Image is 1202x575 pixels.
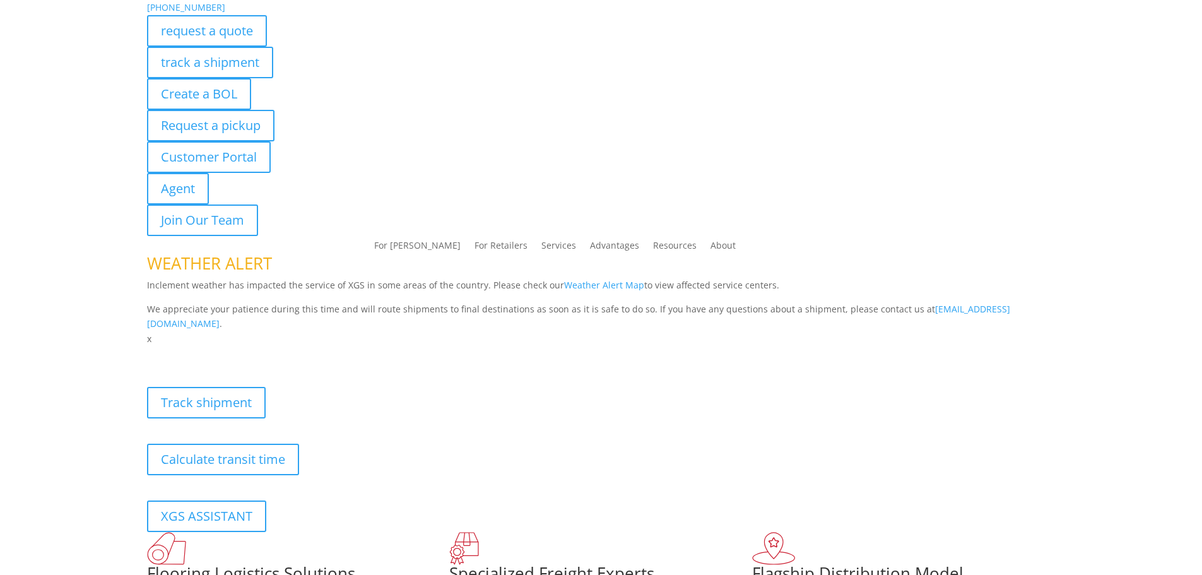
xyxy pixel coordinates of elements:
a: request a quote [147,15,267,47]
a: track a shipment [147,47,273,78]
span: WEATHER ALERT [147,252,272,275]
p: We appreciate your patience during this time and will route shipments to final destinations as so... [147,302,1056,332]
a: Track shipment [147,387,266,418]
a: For Retailers [474,241,527,255]
a: Join Our Team [147,205,258,236]
a: Calculate transit time [147,444,299,475]
img: xgs-icon-flagship-distribution-model-red [752,532,796,565]
a: Agent [147,173,209,205]
a: About [710,241,736,255]
a: For [PERSON_NAME] [374,241,461,255]
a: Customer Portal [147,141,271,173]
a: [PHONE_NUMBER] [147,1,225,13]
a: Create a BOL [147,78,251,110]
a: Advantages [590,241,639,255]
a: XGS ASSISTANT [147,501,266,532]
img: xgs-icon-focused-on-flooring-red [449,532,479,565]
p: x [147,331,1056,347]
img: xgs-icon-total-supply-chain-intelligence-red [147,532,186,565]
a: Resources [653,241,697,255]
a: Weather Alert Map [564,279,644,291]
a: Request a pickup [147,110,274,141]
b: Visibility, transparency, and control for your entire supply chain. [147,348,428,360]
p: Inclement weather has impacted the service of XGS in some areas of the country. Please check our ... [147,278,1056,302]
a: Services [541,241,576,255]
